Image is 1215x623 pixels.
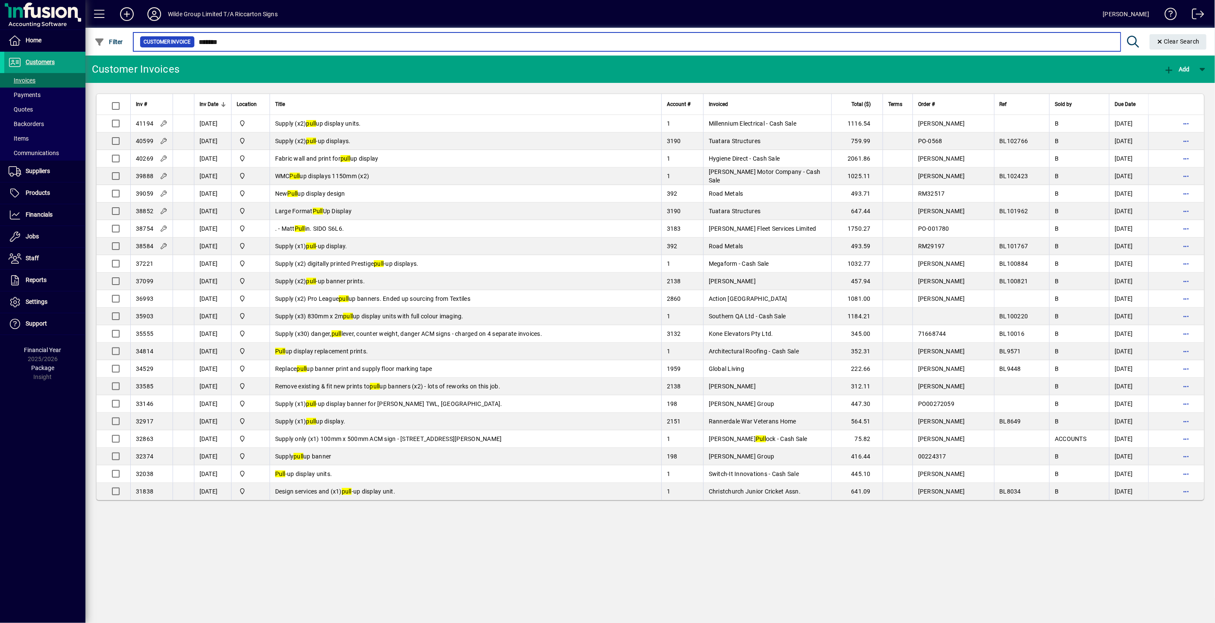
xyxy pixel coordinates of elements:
span: 41194 [136,120,153,127]
span: B [1055,173,1059,179]
td: 352.31 [831,343,883,360]
span: Action [GEOGRAPHIC_DATA] [709,295,787,302]
td: [DATE] [194,378,231,395]
a: Quotes [4,102,85,117]
div: Customer Invoices [92,62,179,76]
span: Main Location [237,329,264,338]
td: 1032.77 [831,255,883,273]
span: Add [1164,66,1190,73]
span: 37099 [136,278,153,285]
span: B [1055,313,1059,320]
span: BL101767 [1000,243,1028,250]
td: [DATE] [1109,325,1148,343]
span: 1 [667,348,670,355]
span: BL9448 [1000,365,1021,372]
span: Supply (x3) 830mm x 2m up display units with full colour imaging. [275,313,464,320]
button: More options [1180,309,1193,323]
div: Due Date [1115,100,1143,109]
span: 40599 [136,138,153,144]
span: 392 [667,190,678,197]
em: pull [306,138,316,144]
span: BL9571 [1000,348,1021,355]
td: [DATE] [194,395,231,413]
span: 38852 [136,208,153,215]
span: B [1055,138,1059,144]
span: Order # [918,100,935,109]
span: Hygiene Direct - Cash Sale [709,155,780,162]
td: [DATE] [194,132,231,150]
td: [DATE] [194,238,231,255]
em: pull [332,330,341,337]
a: Invoices [4,73,85,88]
span: Global Living [709,365,744,372]
span: WMC up displays 1150mm (x2) [275,173,370,179]
span: Payments [9,91,41,98]
td: [DATE] [194,360,231,378]
span: Main Location [237,259,264,268]
span: B [1055,365,1059,372]
td: 493.71 [831,185,883,203]
span: 1 [667,173,670,179]
td: 647.44 [831,203,883,220]
button: Add [1162,62,1192,77]
span: up display replacement prints. [275,348,368,355]
a: Knowledge Base [1158,2,1177,29]
td: 1081.00 [831,290,883,308]
span: Sold by [1055,100,1072,109]
td: [DATE] [194,150,231,168]
td: [DATE] [194,273,231,290]
span: RM29197 [918,243,945,250]
td: 1750.27 [831,220,883,238]
span: 36993 [136,295,153,302]
span: Supply (x2) -up displays. [275,138,351,144]
span: BL100884 [1000,260,1028,267]
span: New up display design [275,190,345,197]
span: 2138 [667,383,681,390]
span: Supply (x2) digitally printed Prestige -up displays. [275,260,419,267]
td: [DATE] [1109,115,1148,132]
button: More options [1180,467,1193,481]
span: B [1055,348,1059,355]
span: 3132 [667,330,681,337]
span: B [1055,278,1059,285]
span: PO-0568 [918,138,942,144]
span: [PERSON_NAME] [918,278,965,285]
td: [DATE] [194,290,231,308]
span: BL102423 [1000,173,1028,179]
span: Main Location [237,382,264,391]
span: Large Format Up Display [275,208,352,215]
span: Clear Search [1156,38,1200,45]
button: More options [1180,397,1193,411]
td: 447.30 [831,395,883,413]
span: Megaform - Cash Sale [709,260,769,267]
a: Communications [4,146,85,160]
em: Pull [288,190,298,197]
div: Total ($) [837,100,878,109]
span: Kone Elevators Pty Ltd. [709,330,773,337]
span: Inv # [136,100,147,109]
span: 3183 [667,225,681,232]
button: More options [1180,362,1193,376]
em: pull [370,383,380,390]
em: pull [343,313,353,320]
span: 1 [667,313,670,320]
button: More options [1180,450,1193,463]
em: Pull [290,173,300,179]
span: B [1055,260,1059,267]
span: [PERSON_NAME] [709,383,756,390]
td: [DATE] [1109,220,1148,238]
span: Architectural Roofing - Cash Sale [709,348,799,355]
td: 1184.21 [831,308,883,325]
span: Supply (x2) -up banner prints. [275,278,365,285]
span: Remove existing & fit new prints to up banners (x2) - lots of reworks on this job. [275,383,500,390]
button: More options [1180,187,1193,200]
button: More options [1180,292,1193,306]
button: Add [113,6,141,22]
span: Home [26,37,41,44]
em: pull [306,418,316,425]
td: 759.99 [831,132,883,150]
span: [PERSON_NAME] [918,155,965,162]
span: Supply (x2) Pro League up banners. Ended up sourcing from Textiles [275,295,470,302]
button: Profile [141,6,168,22]
td: 493.59 [831,238,883,255]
